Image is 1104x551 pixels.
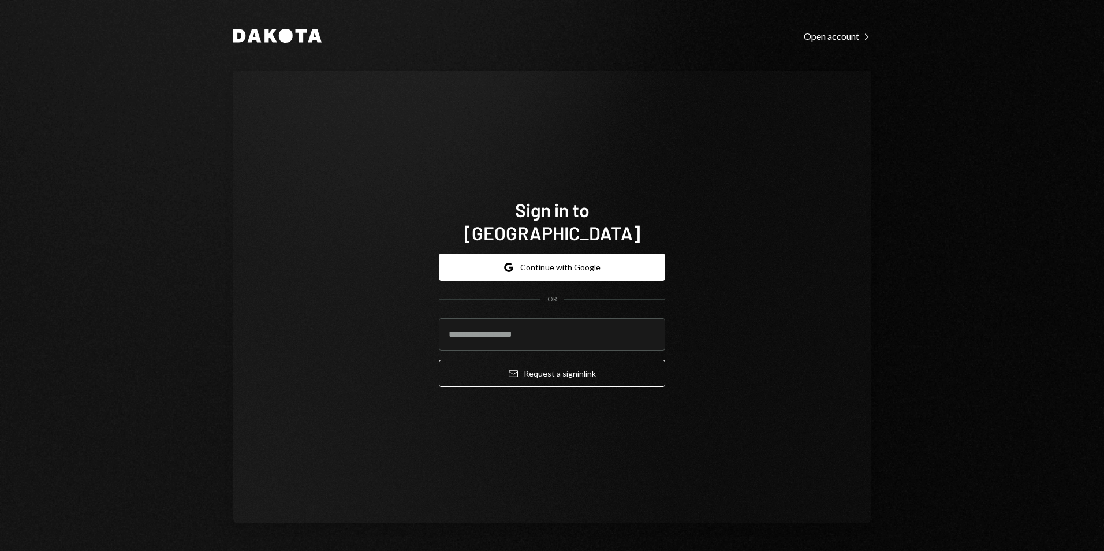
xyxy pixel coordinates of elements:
[804,29,871,42] a: Open account
[439,198,665,244] h1: Sign in to [GEOGRAPHIC_DATA]
[547,295,557,304] div: OR
[439,254,665,281] button: Continue with Google
[439,360,665,387] button: Request a signinlink
[804,31,871,42] div: Open account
